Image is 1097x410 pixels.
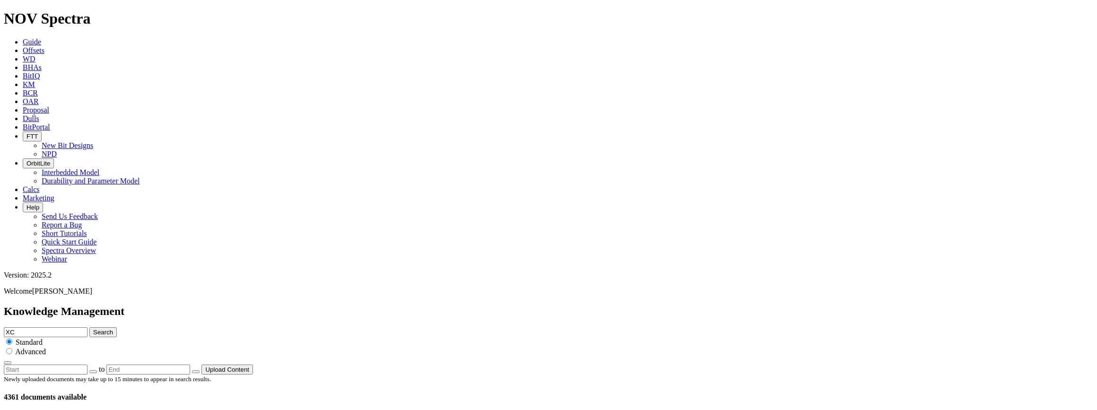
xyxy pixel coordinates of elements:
[42,246,96,254] a: Spectra Overview
[23,63,42,71] a: BHAs
[4,271,1093,279] div: Version: 2025.2
[42,221,82,229] a: Report a Bug
[26,133,38,140] span: FTT
[201,365,253,375] button: Upload Content
[23,194,54,202] a: Marketing
[4,10,1093,27] h1: NOV Spectra
[4,327,87,337] input: e.g. Smoothsteer Record
[23,38,41,46] a: Guide
[42,141,93,149] a: New Bit Designs
[42,229,87,237] a: Short Tutorials
[23,185,40,193] a: Calcs
[23,72,40,80] a: BitIQ
[42,238,96,246] a: Quick Start Guide
[4,393,1093,401] h4: 4361 documents available
[4,365,87,375] input: Start
[23,46,44,54] a: Offsets
[42,168,99,176] a: Interbedded Model
[26,160,50,167] span: OrbitLite
[23,97,39,105] a: OAR
[4,287,1093,296] p: Welcome
[23,55,35,63] a: WD
[4,375,211,383] small: Newly uploaded documents may take up to 15 minutes to appear in search results.
[23,80,35,88] a: KM
[106,365,190,375] input: End
[42,255,67,263] a: Webinar
[23,89,38,97] a: BCR
[23,202,43,212] button: Help
[89,327,117,337] button: Search
[23,131,42,141] button: FTT
[23,114,39,122] a: Dulls
[42,177,140,185] a: Durability and Parameter Model
[15,348,46,356] span: Advanced
[26,204,39,211] span: Help
[23,106,49,114] a: Proposal
[4,305,1093,318] h2: Knowledge Management
[42,150,57,158] a: NPD
[99,365,104,373] span: to
[42,212,98,220] a: Send Us Feedback
[23,123,50,131] a: BitPortal
[32,287,92,295] span: [PERSON_NAME]
[23,158,54,168] button: OrbitLite
[16,338,43,346] span: Standard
